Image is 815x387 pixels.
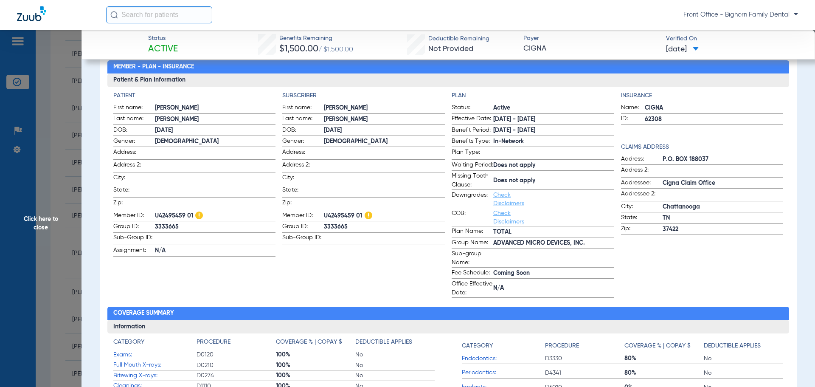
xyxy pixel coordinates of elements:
span: Active [148,43,178,55]
span: Plan Name: [452,227,493,237]
h4: Procedure [197,338,230,347]
span: Addressee: [621,178,663,189]
span: Last name: [282,114,324,124]
app-breakdown-title: Deductible Applies [704,338,783,353]
span: State: [282,186,324,197]
span: Status: [452,103,493,113]
span: D0120 [197,350,276,359]
span: Member ID: [113,211,155,221]
h2: Member - Plan - Insurance [107,60,790,74]
h4: Plan [452,91,614,100]
input: Search for patients [106,6,212,23]
span: D0274 [197,371,276,380]
span: Benefit Period: [452,126,493,136]
span: CIGNA [645,104,784,113]
app-breakdown-title: Deductible Applies [355,338,435,350]
span: 80% [624,369,704,377]
span: N/A [155,246,276,255]
span: 100% [276,361,355,370]
span: [DATE] [324,126,445,135]
span: City: [621,202,663,212]
span: 62308 [645,115,784,124]
span: Sub-Group ID: [282,233,324,245]
span: City: [113,173,155,185]
h4: Procedure [545,342,579,350]
span: Fee Schedule: [452,268,493,279]
span: Benefits Type: [452,137,493,147]
h4: Category [462,342,493,350]
app-breakdown-title: Procedure [545,338,624,353]
span: Cigna Claim Office [663,179,784,188]
span: In-Network [493,137,614,146]
a: Check Disclaimers [493,192,524,206]
h2: Coverage Summary [107,307,790,320]
span: ADVANCED MICRO DEVICES, INC. [493,239,614,248]
span: TOTAL [493,228,614,237]
img: Zuub Logo [17,6,46,21]
app-breakdown-title: Category [113,338,197,350]
span: First name: [113,103,155,113]
span: 3333665 [324,223,445,232]
span: [DEMOGRAPHIC_DATA] [324,137,445,146]
span: DOB: [113,126,155,136]
span: State: [113,186,155,197]
h4: Deductible Applies [704,342,761,350]
span: P.O. BOX 188037 [663,155,784,164]
span: [DATE] - [DATE] [493,126,614,135]
span: City: [282,173,324,185]
span: Status [148,34,178,43]
span: N/A [493,284,614,293]
span: U42495459 01 [324,212,445,220]
span: Benefits Remaining [279,34,353,43]
span: 80% [624,354,704,363]
span: 37422 [663,225,784,234]
span: Address 2: [113,161,155,172]
span: / $1,500.00 [318,46,353,53]
span: 100% [276,350,355,359]
span: Zip: [113,198,155,210]
span: Address 2: [621,166,663,177]
span: [PERSON_NAME] [155,104,276,113]
span: Group Name: [452,238,493,249]
h4: Category [113,338,144,347]
span: Last name: [113,114,155,124]
span: Gender: [113,137,155,147]
span: Payer [523,34,659,43]
img: Hazard [195,212,203,219]
span: 3333665 [155,223,276,232]
span: [PERSON_NAME] [324,115,445,124]
span: U42495459 01 [155,212,276,220]
span: $1,500.00 [279,45,318,54]
span: D4341 [545,369,624,377]
span: D0210 [197,361,276,370]
span: Verified On [666,34,801,43]
span: Active [493,104,614,113]
app-breakdown-title: Procedure [197,338,276,350]
span: Zip: [282,198,324,210]
span: Name: [621,103,645,113]
span: No [355,371,435,380]
span: D3330 [545,354,624,363]
span: TN [663,214,784,223]
app-breakdown-title: Coverage % | Copay $ [624,338,704,353]
span: Sub-Group ID: [113,233,155,245]
span: Waiting Period: [452,161,493,171]
h3: Patient & Plan Information [107,73,790,87]
span: [PERSON_NAME] [324,104,445,113]
iframe: Chat Widget [773,346,815,387]
span: Assignment: [113,246,155,256]
span: Sub-group Name: [452,249,493,267]
h4: Claims Address [621,143,784,152]
span: No [355,361,435,370]
span: No [704,369,783,377]
h4: Insurance [621,91,784,100]
h4: Subscriber [282,91,445,100]
span: Plan Type: [452,148,493,159]
span: [DATE] [155,126,276,135]
span: ID: [621,114,645,124]
app-breakdown-title: Patient [113,91,276,100]
span: Chattanooga [663,203,784,212]
span: Group ID: [113,222,155,232]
